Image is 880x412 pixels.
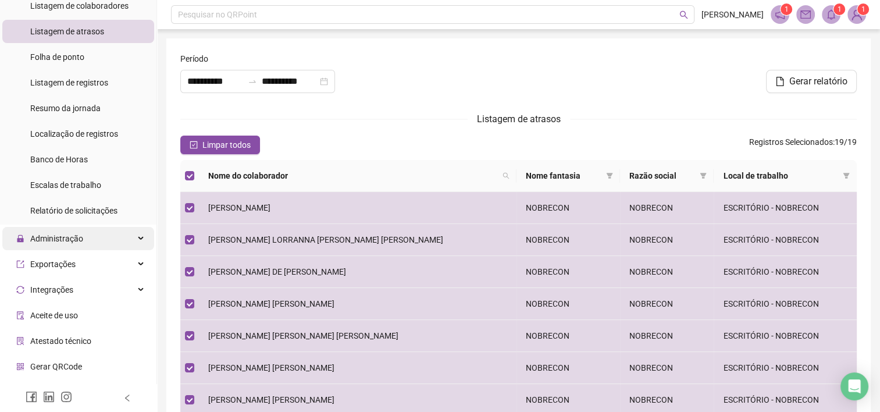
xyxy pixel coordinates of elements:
[30,362,82,371] span: Gerar QRCode
[16,286,24,294] span: sync
[701,8,764,21] span: [PERSON_NAME]
[723,169,838,182] span: Local de trabalho
[208,235,443,244] span: [PERSON_NAME] LORRANNA [PERSON_NAME] [PERSON_NAME]
[208,363,334,372] span: [PERSON_NAME] [PERSON_NAME]
[800,9,811,20] span: mail
[714,288,857,320] td: ESCRITÓRIO - NOBRECON
[826,9,836,20] span: bell
[30,155,88,164] span: Banco de Horas
[30,180,101,190] span: Escalas de trabalho
[838,5,842,13] span: 1
[123,394,131,402] span: left
[208,299,334,308] span: [PERSON_NAME] [PERSON_NAME]
[620,320,714,352] td: NOBRECON
[749,137,833,147] span: Registros Selecionados
[714,192,857,224] td: ESCRITÓRIO - NOBRECON
[16,235,24,243] span: lock
[620,256,714,288] td: NOBRECON
[500,167,512,184] span: search
[208,395,334,404] span: [PERSON_NAME] [PERSON_NAME]
[26,391,37,403] span: facebook
[16,337,24,345] span: solution
[516,352,620,384] td: NOBRECON
[843,172,850,179] span: filter
[30,104,101,113] span: Resumo da jornada
[775,77,785,86] span: file
[30,285,73,294] span: Integrações
[248,77,257,86] span: swap-right
[840,372,868,400] div: Open Intercom Messenger
[208,267,346,276] span: [PERSON_NAME] DE [PERSON_NAME]
[43,391,55,403] span: linkedin
[30,234,83,243] span: Administração
[30,336,91,346] span: Atestado técnico
[208,331,398,340] span: [PERSON_NAME] [PERSON_NAME] [PERSON_NAME]
[857,3,869,15] sup: Atualize o seu contato no menu Meus Dados
[30,52,84,62] span: Folha de ponto
[833,3,845,15] sup: 1
[16,260,24,268] span: export
[16,311,24,319] span: audit
[30,129,118,138] span: Localização de registros
[208,169,498,182] span: Nome do colaborador
[516,224,620,256] td: NOBRECON
[789,74,847,88] span: Gerar relatório
[208,203,270,212] span: [PERSON_NAME]
[248,77,257,86] span: to
[30,206,117,215] span: Relatório de solicitações
[620,192,714,224] td: NOBRECON
[516,320,620,352] td: NOBRECON
[30,78,108,87] span: Listagem de registros
[679,10,688,19] span: search
[30,27,104,36] span: Listagem de atrasos
[714,256,857,288] td: ESCRITÓRIO - NOBRECON
[604,167,615,184] span: filter
[629,169,696,182] span: Razão social
[620,288,714,320] td: NOBRECON
[620,352,714,384] td: NOBRECON
[749,136,857,154] span: : 19 / 19
[516,288,620,320] td: NOBRECON
[714,352,857,384] td: ESCRITÓRIO - NOBRECON
[714,320,857,352] td: ESCRITÓRIO - NOBRECON
[30,311,78,320] span: Aceite de uso
[202,138,251,151] span: Limpar todos
[700,172,707,179] span: filter
[477,113,561,125] span: Listagem de atrasos
[30,1,129,10] span: Listagem de colaboradores
[180,136,260,154] button: Limpar todos
[848,6,865,23] img: 86345
[180,52,208,65] span: Período
[781,3,792,15] sup: 1
[516,192,620,224] td: NOBRECON
[714,224,857,256] td: ESCRITÓRIO - NOBRECON
[606,172,613,179] span: filter
[697,167,709,184] span: filter
[785,5,789,13] span: 1
[840,167,852,184] span: filter
[766,70,857,93] button: Gerar relatório
[775,9,785,20] span: notification
[620,224,714,256] td: NOBRECON
[526,169,601,182] span: Nome fantasia
[516,256,620,288] td: NOBRECON
[190,141,198,149] span: check-square
[503,172,510,179] span: search
[30,260,76,269] span: Exportações
[861,5,865,13] span: 1
[60,391,72,403] span: instagram
[16,363,24,371] span: qrcode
